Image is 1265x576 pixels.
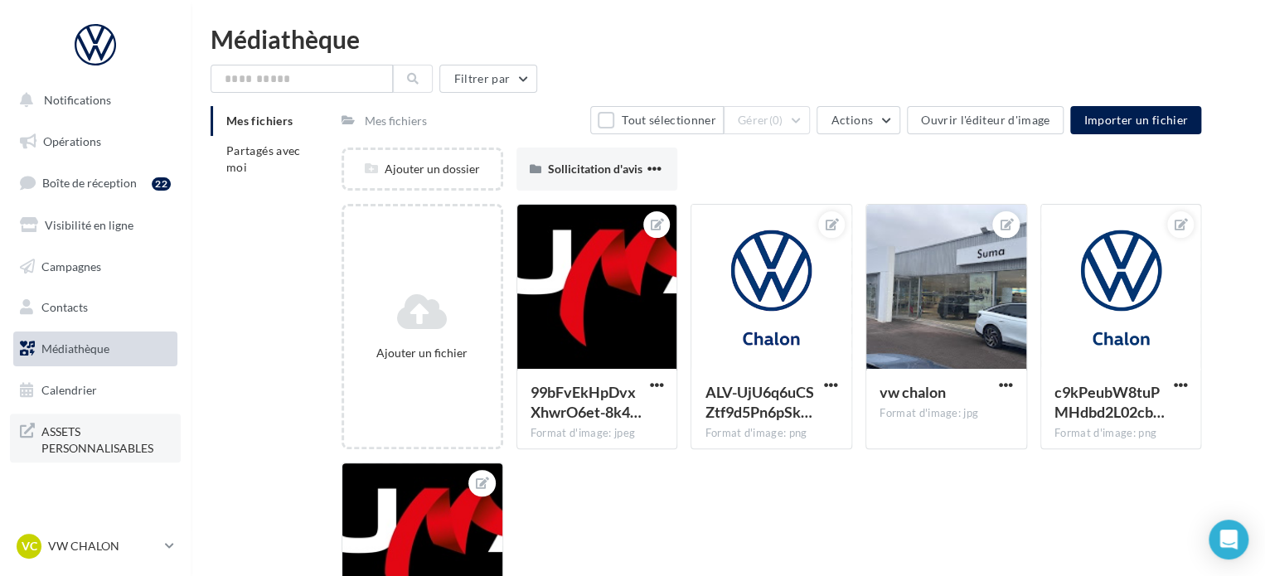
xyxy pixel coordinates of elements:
span: Opérations [43,134,101,148]
button: Ouvrir l'éditeur d'image [907,106,1064,134]
button: Tout sélectionner [590,106,723,134]
span: (0) [769,114,783,127]
span: Actions [831,113,872,127]
span: Partagés avec moi [226,143,301,174]
div: Format d'image: png [705,426,838,441]
span: ASSETS PERSONNALISABLES [41,420,171,456]
span: Sollicitation d'avis [548,162,642,176]
span: Importer un fichier [1083,113,1188,127]
a: Contacts [10,290,181,325]
span: Contacts [41,300,88,314]
button: Importer un fichier [1070,106,1201,134]
div: Open Intercom Messenger [1209,520,1248,559]
span: Visibilité en ligne [45,218,133,232]
span: Calendrier [41,383,97,397]
div: Format d'image: jpg [880,406,1013,421]
span: Boîte de réception [42,176,137,190]
div: Format d'image: jpeg [531,426,664,441]
span: VC [22,538,37,554]
div: 22 [152,177,171,191]
span: vw chalon [880,383,946,401]
a: Boîte de réception22 [10,165,181,201]
p: VW CHALON [48,538,158,554]
span: Médiathèque [41,341,109,356]
div: Ajouter un fichier [351,345,494,361]
a: Calendrier [10,373,181,408]
a: Opérations [10,124,181,159]
button: Notifications [10,83,174,118]
span: ALV-UjU6q6uCSZtf9d5Pn6pSk-X0wtOhVwut3u6hmuh2wcx42vessgYI [705,383,813,421]
span: Campagnes [41,259,101,273]
button: Gérer(0) [724,106,811,134]
a: Campagnes [10,249,181,284]
button: Actions [817,106,899,134]
a: Visibilité en ligne [10,208,181,243]
a: VC VW CHALON [13,530,177,562]
div: Format d'image: png [1054,426,1188,441]
button: Filtrer par [439,65,537,93]
a: ASSETS PERSONNALISABLES [10,414,181,462]
span: Mes fichiers [226,114,293,128]
div: Médiathèque [211,27,1245,51]
div: Mes fichiers [365,113,427,129]
span: 99bFvEkHpDvxXhwrO6et-8k40Ne_Z-bcbm-QFv91Fm-giQuoe0XtuxUE7MPETYVeaz5NaTsERWxCrP-p-Q=s0 [531,383,642,421]
span: Notifications [44,93,111,107]
span: c9kPeubW8tuPMHdbd2L02cbU2d8hmiJgFh9ew43NLDmKkV8nbBwHQi8hbUGX6SjbfpLmNAa570RrSkV0oQ=s0 [1054,383,1165,421]
a: Médiathèque [10,332,181,366]
div: Ajouter un dossier [344,161,501,177]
